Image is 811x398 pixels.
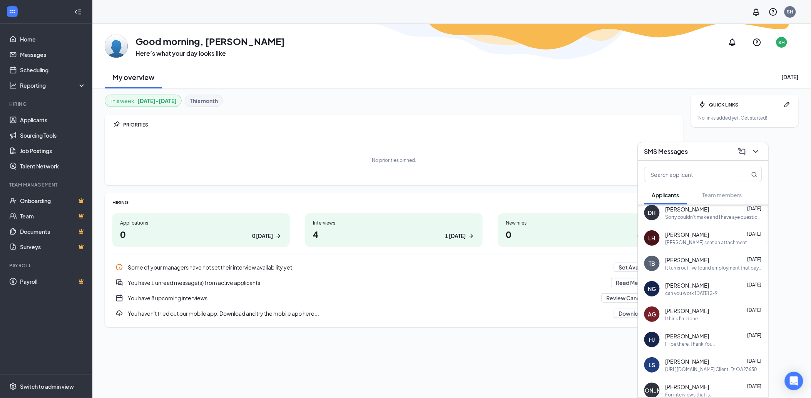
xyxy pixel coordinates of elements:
[649,260,655,267] div: TB
[666,383,709,391] span: [PERSON_NAME]
[769,7,778,17] svg: QuestionInfo
[20,82,86,89] div: Reporting
[649,336,655,343] div: HJ
[8,8,16,15] svg: WorkstreamLogo
[649,361,655,369] div: LS
[648,310,656,318] div: AG
[747,282,762,288] span: [DATE]
[20,128,86,143] a: Sourcing Tools
[644,147,688,156] h3: SMS Messages
[20,193,86,208] a: OnboardingCrown
[747,256,762,262] span: [DATE]
[666,341,715,347] div: I'll be there. Thank You..
[747,206,762,211] span: [DATE]
[747,231,762,237] span: [DATE]
[752,7,761,17] svg: Notifications
[9,383,17,390] svg: Settings
[252,232,273,240] div: 0 [DATE]
[666,290,718,296] div: can you work [DATE] 2-9
[614,263,662,272] button: Set Availability
[20,274,86,289] a: PayrollCrown
[9,262,84,269] div: Payroll
[115,310,123,317] svg: Download
[112,199,676,206] div: HIRING
[666,332,709,340] span: [PERSON_NAME]
[105,35,128,58] img: Shonda Hughes
[666,358,709,365] span: [PERSON_NAME]
[313,220,475,226] div: Interviews
[614,309,662,318] button: Download App
[128,263,609,271] div: Some of your managers have not set their interview availability yet
[20,112,86,128] a: Applicants
[782,73,799,81] div: [DATE]
[112,275,676,290] a: DoubleChatActiveYou have 1 unread message(s) from active applicantsRead MessagesPin
[128,294,597,302] div: You have 8 upcoming interviews
[20,143,86,158] a: Job Postings
[779,39,785,46] div: SH
[20,224,86,239] a: DocumentsCrown
[112,213,290,247] a: Applications00 [DATE]ArrowRight
[699,101,706,108] svg: Bolt
[750,145,762,158] button: ChevronDown
[113,72,155,82] h2: My overview
[728,38,737,47] svg: Notifications
[747,307,762,313] span: [DATE]
[372,157,416,163] div: No priorities pinned.
[666,265,762,271] div: It turns out I've found employment that pays better elsewhere where and I'm going to quit working...
[9,82,17,89] svg: Analysis
[74,8,82,16] svg: Collapse
[666,231,709,238] span: [PERSON_NAME]
[135,35,285,48] h1: Good morning, [PERSON_NAME]
[112,306,676,321] a: DownloadYou haven't tried out our mobile app. Download and try the mobile app here...Download AppPin
[751,147,761,156] svg: ChevronDown
[20,47,86,62] a: Messages
[137,97,177,105] b: [DATE] - [DATE]
[305,213,483,247] a: Interviews41 [DATE]ArrowRight
[9,182,84,188] div: Team Management
[747,333,762,338] span: [DATE]
[702,192,742,198] span: Team members
[467,232,475,240] svg: ArrowRight
[120,220,282,226] div: Applications
[666,214,762,220] div: Sorry couldn’t make and I have aye question about my schedule on this [DATE] I can work that morn...
[123,122,676,128] div: PRIORITIES
[649,234,655,242] div: LH
[666,281,709,289] span: [PERSON_NAME]
[120,228,282,241] h1: 0
[648,285,656,293] div: NG
[20,383,74,390] div: Switch to admin view
[747,383,762,389] span: [DATE]
[751,172,757,178] svg: MagnifyingGlass
[135,49,285,58] h3: Here’s what your day looks like
[20,32,86,47] a: Home
[445,232,466,240] div: 1 [DATE]
[611,278,662,287] button: Read Messages
[128,279,607,286] div: You have 1 unread message(s) from active applicants
[128,310,609,317] div: You haven't tried out our mobile app. Download and try the mobile app here...
[648,209,656,216] div: DH
[783,101,791,108] svg: Pen
[112,121,120,128] svg: Pin
[699,115,791,121] div: No links added yet. Get started!
[602,293,662,303] button: Review Candidates
[736,145,748,158] button: ComposeMessage
[20,239,86,255] a: SurveysCrown
[110,97,177,105] div: This week :
[115,294,123,302] svg: CalendarNew
[506,220,668,226] div: New hires
[20,158,86,174] a: Talent Network
[115,279,123,286] svg: DoubleChatActive
[737,147,747,156] svg: ComposeMessage
[709,102,780,108] div: QUICK LINKS
[506,228,668,241] h1: 0
[645,167,736,182] input: Search applicant
[9,101,84,107] div: Hiring
[313,228,475,241] h1: 4
[787,8,794,15] div: SH
[666,315,698,322] div: I think I'm done
[112,260,676,275] div: Some of your managers have not set their interview availability yet
[666,366,762,373] div: [URL][DOMAIN_NAME] Client ID: OA23630 Pin #: 52718
[498,213,676,247] a: New hires00 [DATE]ArrowRight
[747,358,762,364] span: [DATE]
[112,290,676,306] div: You have 8 upcoming interviews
